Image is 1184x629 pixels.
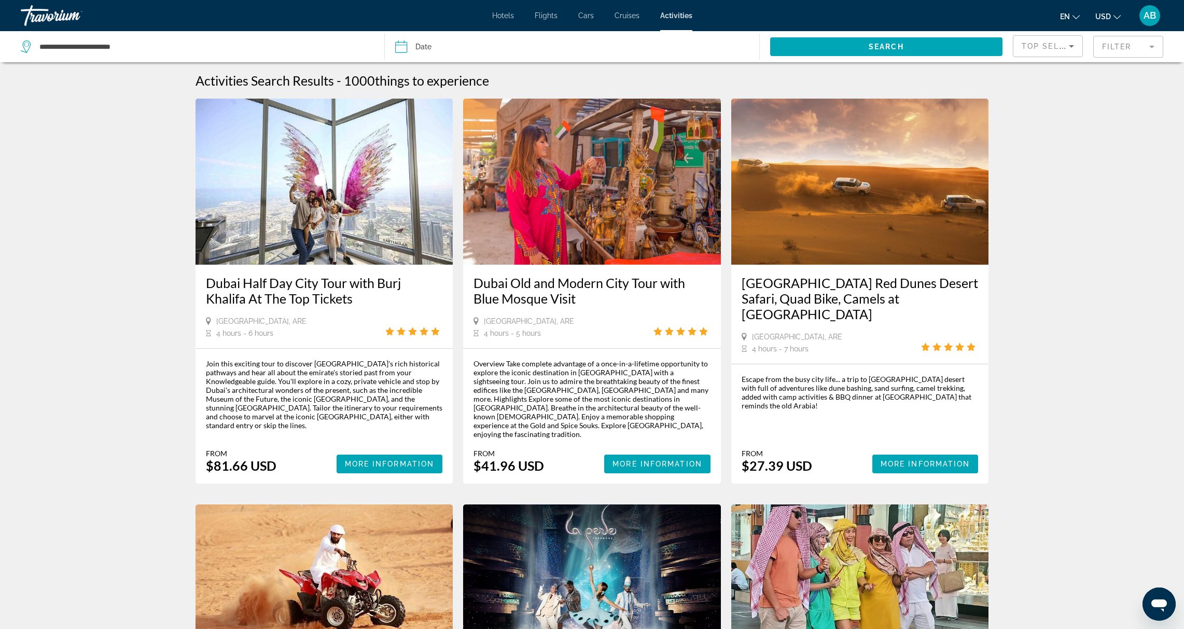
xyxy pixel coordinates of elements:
div: $27.39 USD [742,458,812,473]
span: Top Sellers [1022,42,1081,50]
div: From [206,449,276,458]
img: b2.jpg [196,99,453,265]
iframe: Button to launch messaging window, conversation in progress [1143,587,1176,621]
span: USD [1095,12,1111,21]
button: Search [770,37,1002,56]
button: More Information [604,455,711,473]
span: [GEOGRAPHIC_DATA], ARE [752,333,842,341]
button: More Information [872,455,979,473]
span: More Information [345,460,435,468]
span: 4 hours - 6 hours [216,329,273,337]
a: [GEOGRAPHIC_DATA] Red Dunes Desert Safari, Quad Bike, Camels at [GEOGRAPHIC_DATA] [742,275,979,322]
span: 4 hours - 5 hours [484,329,541,337]
div: $41.96 USD [473,458,544,473]
span: en [1060,12,1070,21]
span: things to experience [375,73,489,88]
span: Search [869,43,904,51]
div: Escape from the busy city life... a trip to [GEOGRAPHIC_DATA] desert with full of adventures like... [742,375,979,410]
div: $81.66 USD [206,458,276,473]
span: - [337,73,341,88]
div: Overview Take complete advantage of a once-in-a-lifetime opportunity to explore the iconic destin... [473,359,711,439]
a: Dubai Half Day City Tour with Burj Khalifa At The Top Tickets [206,275,443,306]
div: From [473,449,544,458]
button: More Information [337,455,443,473]
a: Dubai Old and Modern City Tour with Blue Mosque Visit [473,275,711,306]
img: 14.jpg [731,99,989,265]
img: 71.jpg [463,99,721,265]
span: More Information [612,460,702,468]
a: Activities [660,11,692,20]
h1: Activities Search Results [196,73,334,88]
div: From [742,449,812,458]
span: [GEOGRAPHIC_DATA], ARE [484,317,574,325]
div: Join this exciting tour to discover [GEOGRAPHIC_DATA]'s rich historical pathways and hear all abo... [206,359,443,430]
button: User Menu [1136,5,1163,26]
span: 4 hours - 7 hours [752,345,809,353]
button: Filter [1093,35,1163,58]
h2: 1000 [344,73,489,88]
a: Travorium [21,2,124,29]
mat-select: Sort by [1022,40,1074,52]
span: AB [1144,10,1156,21]
a: Cars [578,11,594,20]
span: [GEOGRAPHIC_DATA], ARE [216,317,307,325]
button: Change currency [1095,9,1121,24]
button: Date [395,31,759,62]
a: Cruises [615,11,639,20]
span: More Information [881,460,970,468]
a: Flights [535,11,558,20]
a: Hotels [492,11,514,20]
button: Change language [1060,9,1080,24]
